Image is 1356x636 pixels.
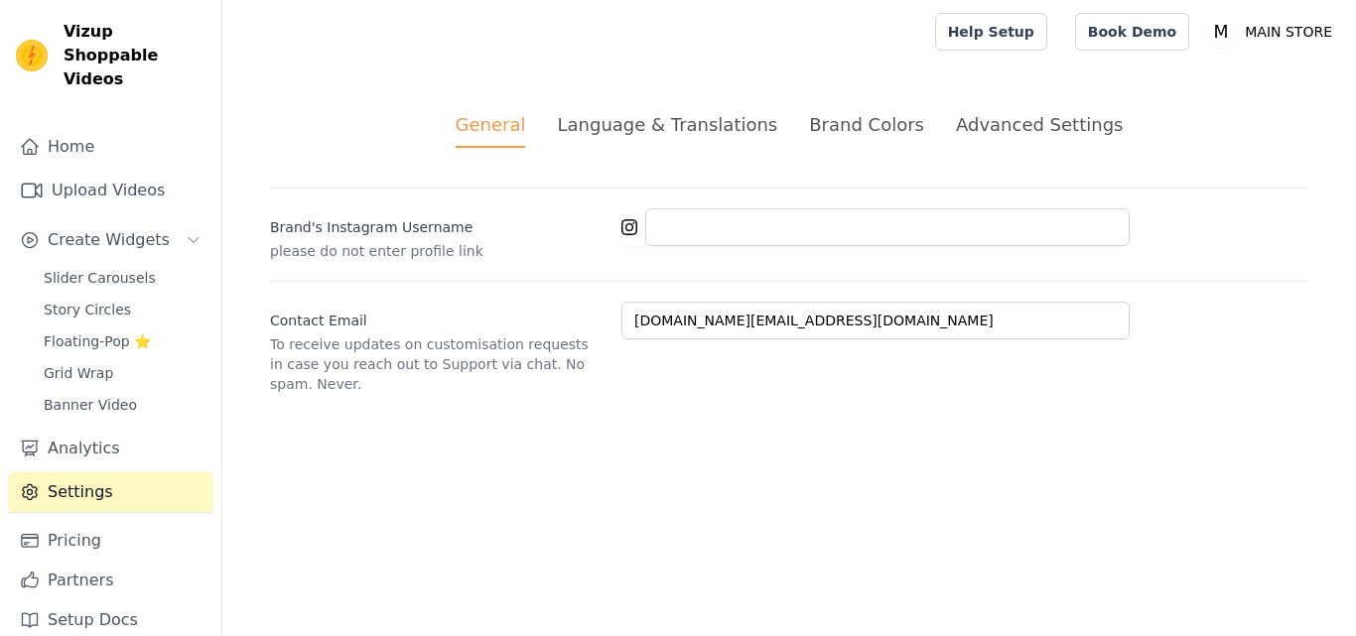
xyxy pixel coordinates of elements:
label: Brand's Instagram Username [270,209,606,237]
span: Vizup Shoppable Videos [64,20,205,91]
a: Help Setup [935,13,1047,51]
a: Partners [8,561,213,600]
a: Upload Videos [8,171,213,210]
a: Settings [8,472,213,512]
button: M MAIN STORE [1205,14,1340,50]
span: Story Circles [44,300,131,319]
div: Brand Colors [809,111,924,138]
a: Slider Carousels [32,264,213,292]
span: Slider Carousels [44,268,156,288]
div: Advanced Settings [956,111,1123,138]
a: Pricing [8,521,213,561]
a: Book Demo [1075,13,1189,51]
button: Create Widgets [8,220,213,260]
span: Grid Wrap [44,363,113,383]
p: MAIN STORE [1237,14,1340,50]
text: M [1214,22,1229,42]
a: Analytics [8,429,213,468]
img: Vizup [16,40,48,71]
a: Home [8,127,213,167]
span: Floating-Pop ⭐ [44,331,151,351]
a: Banner Video [32,391,213,419]
p: To receive updates on customisation requests in case you reach out to Support via chat. No spam. ... [270,334,606,394]
a: Floating-Pop ⭐ [32,327,213,355]
label: Contact Email [270,303,606,330]
div: General [456,111,526,148]
a: Story Circles [32,296,213,323]
div: Language & Translations [557,111,777,138]
a: Grid Wrap [32,359,213,387]
span: Banner Video [44,395,137,415]
p: please do not enter profile link [270,241,606,261]
span: Create Widgets [48,228,170,252]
